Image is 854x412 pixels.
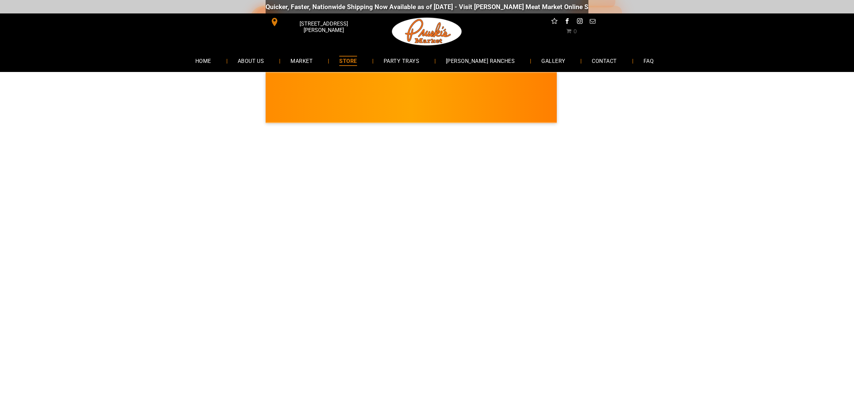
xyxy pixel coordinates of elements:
[185,52,221,70] a: HOME
[531,52,575,70] a: GALLERY
[329,52,367,70] a: STORE
[266,17,368,27] a: [STREET_ADDRESS][PERSON_NAME]
[588,17,597,27] a: email
[280,17,367,37] span: [STREET_ADDRESS][PERSON_NAME]
[391,13,463,50] img: Pruski-s+Market+HQ+Logo2-1920w.png
[280,52,323,70] a: MARKET
[582,52,627,70] a: CONTACT
[573,28,577,35] span: 0
[550,17,559,27] a: Social network
[374,52,429,70] a: PARTY TRAYS
[563,17,572,27] a: facebook
[633,52,664,70] a: FAQ
[576,17,584,27] a: instagram
[228,52,274,70] a: ABOUT US
[264,3,671,11] div: Quicker, Faster, Nationwide Shipping Now Available as of [DATE] - Visit [PERSON_NAME] Meat Market...
[555,102,687,113] span: [PERSON_NAME] MARKET
[436,52,525,70] a: [PERSON_NAME] RANCHES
